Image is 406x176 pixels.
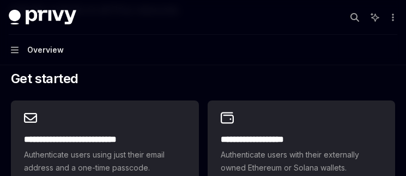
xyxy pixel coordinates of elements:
div: Overview [27,43,64,56]
button: More actions [386,10,397,25]
img: dark logo [9,10,76,25]
span: Authenticate users using just their email address and a one-time passcode. [24,148,186,174]
span: Authenticate users with their externally owned Ethereum or Solana wallets. [221,148,383,174]
span: Get started [11,70,78,87]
